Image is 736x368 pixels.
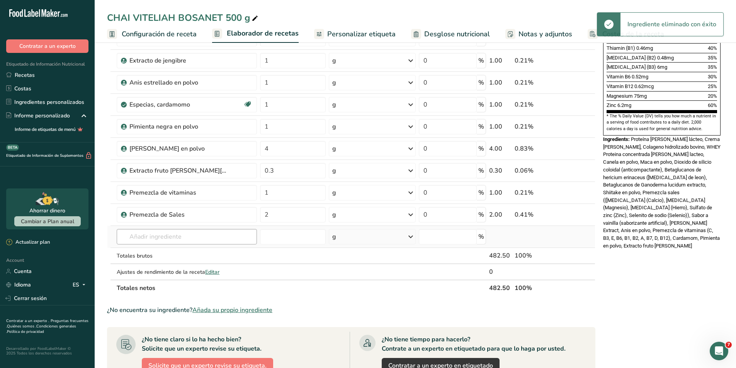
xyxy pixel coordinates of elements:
[327,29,396,39] span: Personalizar etiqueta
[515,122,559,131] div: 0.21%
[515,210,559,219] div: 0.41%
[636,45,653,51] span: 0.46mg
[332,188,336,197] div: g
[607,74,631,80] span: Vitamin B6
[115,280,488,296] th: Totales netos
[515,56,559,65] div: 0.21%
[117,252,257,260] div: Totales brutos
[657,64,667,70] span: 6mg
[332,56,336,65] div: g
[129,188,226,197] div: Premezcla de vitaminas
[6,346,88,356] div: Desarrollado por FoodLabelMaker © 2025 Todos los derechos reservados
[515,100,559,109] div: 0.21%
[29,207,65,215] div: Ahorrar dinero
[117,268,257,276] div: Ajustes de rendimiento de la receta
[489,251,512,260] div: 482.50
[708,64,717,70] span: 35%
[6,239,50,246] div: Actualizar plan
[603,136,721,249] span: Proteína [PERSON_NAME] lácteo, Crema [PERSON_NAME], Colageno hidrolizado bovino, WHEY Proteina co...
[607,102,616,108] span: Zinc
[314,25,396,43] a: Personalizar etiqueta
[518,29,572,39] span: Notas y adjuntos
[489,100,512,109] div: 1.00
[332,210,336,219] div: g
[129,100,226,109] div: Especias, cardamomo
[632,74,648,80] span: 0.52mg
[6,278,31,292] a: Idioma
[617,102,631,108] span: 6.2mg
[726,342,732,348] span: 7
[129,78,226,87] div: Anis estrellado en polvo
[515,188,559,197] div: 0.21%
[7,324,36,329] a: Quiénes somos .
[489,267,512,276] div: 0
[489,166,512,175] div: 0.30
[382,335,566,353] div: ¿No tiene tiempo para hacerlo? Contrate a un experto en etiquetado para que lo haga por usted.
[129,56,226,65] div: Extracto de jengibre
[708,93,717,99] span: 20%
[708,74,717,80] span: 30%
[7,329,44,334] a: Política de privacidad
[6,324,76,334] a: Condiciones generales .
[634,93,647,99] span: 75mg
[142,335,262,353] div: ¿No tiene claro si lo ha hecho bien? Solicite que un experto revise su etiqueta.
[489,122,512,131] div: 1.00
[107,11,260,25] div: CHAI VITELIAH BOSANET 500 g
[489,56,512,65] div: 1.00
[607,45,635,51] span: Thiamin (B1)
[332,232,336,241] div: g
[708,102,717,108] span: 60%
[411,25,490,43] a: Desglose nutricional
[73,280,88,290] div: ES
[129,144,226,153] div: [PERSON_NAME] en polvo
[122,29,197,39] span: Configuración de receta
[489,144,512,153] div: 4.00
[607,64,656,70] span: [MEDICAL_DATA] (B3)
[227,28,299,39] span: Elaborador de recetas
[6,144,19,151] div: BETA
[607,93,633,99] span: Magnesium
[6,318,49,324] a: Contratar a un experto .
[708,45,717,51] span: 40%
[515,144,559,153] div: 0.83%
[489,188,512,197] div: 1.00
[488,280,513,296] th: 482.50
[6,39,88,53] button: Contratar a un experto
[107,305,595,315] div: ¿No encuentra su ingrediente?
[710,342,728,360] iframe: Intercom live chat
[620,13,723,36] div: Ingrediente eliminado con éxito
[107,25,197,43] a: Configuración de receta
[513,280,560,296] th: 100%
[332,144,336,153] div: g
[129,210,226,219] div: Premezcla de Sales
[634,83,654,89] span: 0.62mcg
[129,122,226,131] div: Pimienta negra en polvo
[708,83,717,89] span: 25%
[515,78,559,87] div: 0.21%
[515,251,559,260] div: 100%
[515,166,559,175] div: 0.06%
[489,78,512,87] div: 1.00
[192,305,272,315] span: Añada su propio ingrediente
[332,122,336,131] div: g
[212,25,299,43] a: Elaborador de recetas
[603,136,630,142] span: Ingredients:
[21,218,74,225] span: Cambiar a Plan anual
[205,268,219,276] span: Editar
[424,29,490,39] span: Desglose nutricional
[6,318,88,329] a: Preguntas frecuentes .
[129,166,226,175] div: Extracto fruto [PERSON_NAME][DEMOGRAPHIC_DATA]
[607,113,717,132] section: * The % Daily Value (DV) tells you how much a nutrient in a serving of food contributes to a dail...
[6,112,70,120] div: Informe personalizado
[657,55,674,61] span: 0.48mg
[14,216,81,226] button: Cambiar a Plan anual
[332,166,336,175] div: g
[117,229,257,244] input: Añadir ingrediente
[332,100,336,109] div: g
[588,25,664,43] a: Costes de la receta
[607,83,633,89] span: Vitamin B12
[607,55,656,61] span: [MEDICAL_DATA] (B2)
[505,25,572,43] a: Notas y adjuntos
[489,210,512,219] div: 2.00
[708,55,717,61] span: 35%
